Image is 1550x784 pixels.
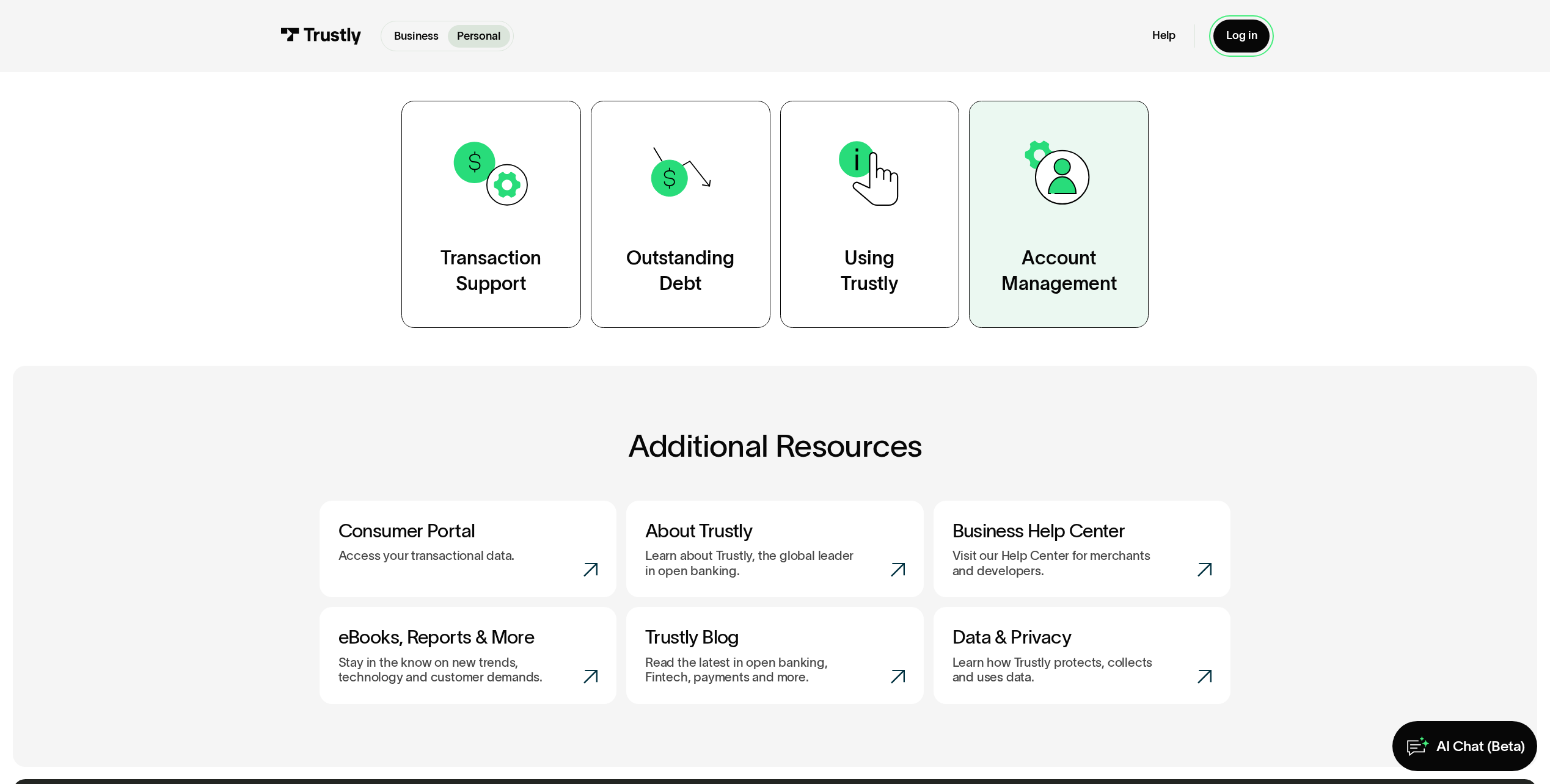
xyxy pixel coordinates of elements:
h3: eBooks, Reports & More [338,626,598,648]
a: AccountManagement [969,101,1149,328]
p: Learn about Trustly, the global leader in open banking. [645,548,860,578]
a: Trustly BlogRead the latest in open banking, Fintech, payments and more. [626,607,923,703]
h3: Business Help Center [952,520,1212,542]
a: TransactionSupport [401,101,581,328]
h3: Consumer Portal [338,520,598,542]
div: Transaction Support [441,245,541,296]
h3: About Trustly [645,520,905,542]
a: About TrustlyLearn about Trustly, the global leader in open banking. [626,501,923,597]
a: AI Chat (Beta) [1392,721,1538,771]
a: Business Help CenterVisit our Help Center for merchants and developers. [934,501,1230,597]
div: Log in [1226,29,1257,43]
a: Help [1152,29,1175,43]
div: Outstanding Debt [626,245,734,296]
div: Using Trustly [841,245,898,296]
p: Visit our Help Center for merchants and developers. [952,548,1167,578]
h3: Trustly Blog [645,626,905,648]
p: Access your transactional data. [338,548,515,564]
h3: Data & Privacy [952,626,1212,648]
img: Trustly Logo [280,27,362,45]
a: UsingTrustly [780,101,960,328]
h2: Additional Resources [320,429,1230,463]
a: OutstandingDebt [591,101,770,328]
p: Read the latest in open banking, Fintech, payments and more. [645,655,860,685]
a: Log in [1213,20,1270,53]
p: Business [394,28,439,45]
a: Data & PrivacyLearn how Trustly protects, collects and uses data. [934,607,1230,703]
p: Stay in the know on new trends, technology and customer demands. [338,655,553,685]
p: Personal [457,28,500,45]
div: Account Management [1001,245,1117,296]
a: Business [384,25,448,48]
a: eBooks, Reports & MoreStay in the know on new trends, technology and customer demands. [320,607,616,703]
a: Consumer PortalAccess your transactional data. [320,501,616,597]
div: AI Chat (Beta) [1436,737,1525,755]
a: Personal [448,25,510,48]
p: Learn how Trustly protects, collects and uses data. [952,655,1167,685]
